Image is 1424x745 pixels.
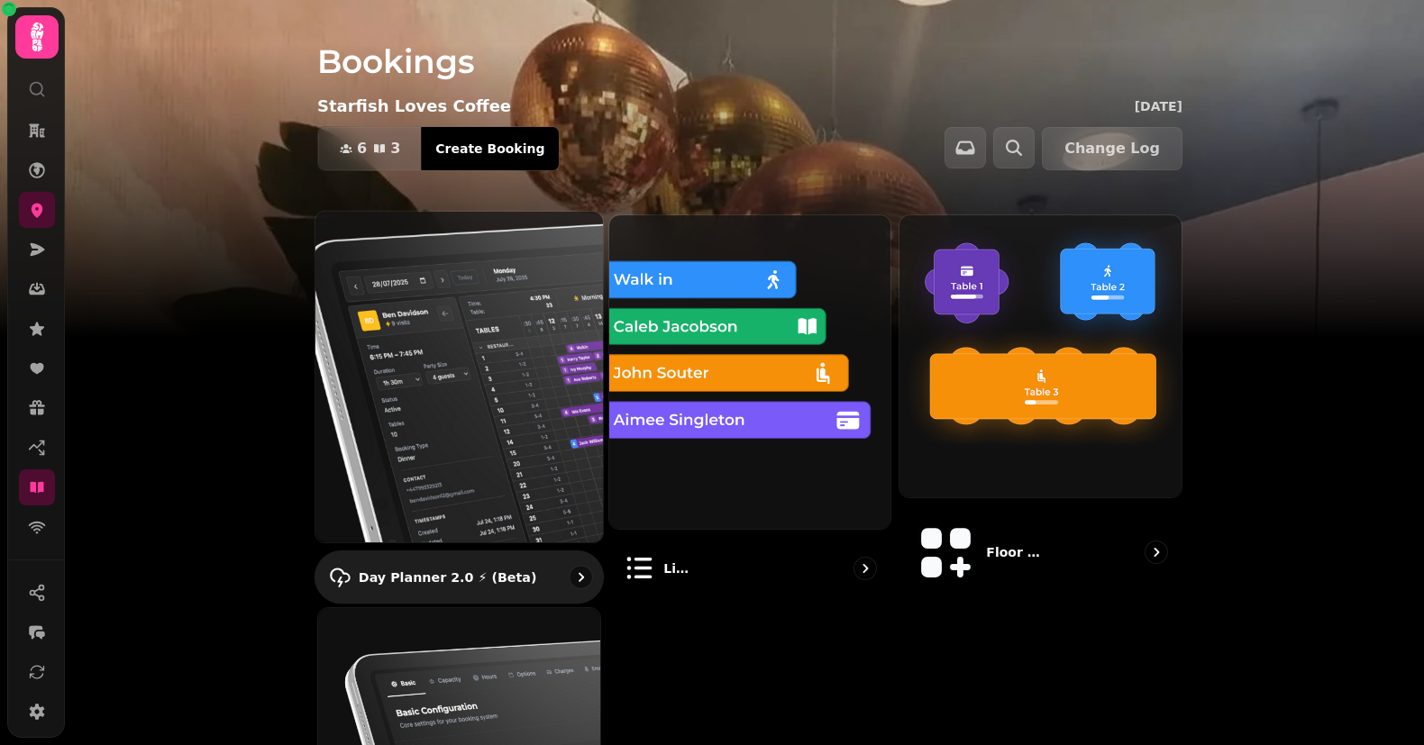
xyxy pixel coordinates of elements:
[1147,543,1165,561] svg: go to
[359,568,537,586] p: Day Planner 2.0 ⚡ (Beta)
[663,559,694,577] p: List view
[421,127,559,170] button: Create Booking
[899,215,1182,497] img: Floor Plans (beta)
[986,543,1048,561] p: Floor Plans (beta)
[1064,141,1160,156] span: Change Log
[390,141,400,156] span: 3
[315,211,604,604] a: Day Planner 2.0 ⚡ (Beta)Day Planner 2.0 ⚡ (Beta)
[609,215,891,529] img: List view
[301,195,617,559] img: Day Planner 2.0 ⚡ (Beta)
[608,214,892,600] a: List viewList view
[317,94,511,119] p: Starfish Loves Coffee
[1135,97,1182,115] p: [DATE]
[856,559,874,577] svg: go to
[357,141,367,156] span: 6
[899,214,1182,600] a: Floor Plans (beta)Floor Plans (beta)
[1042,127,1182,170] button: Change Log
[318,127,422,170] button: 63
[571,568,589,586] svg: go to
[435,142,544,155] span: Create Booking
